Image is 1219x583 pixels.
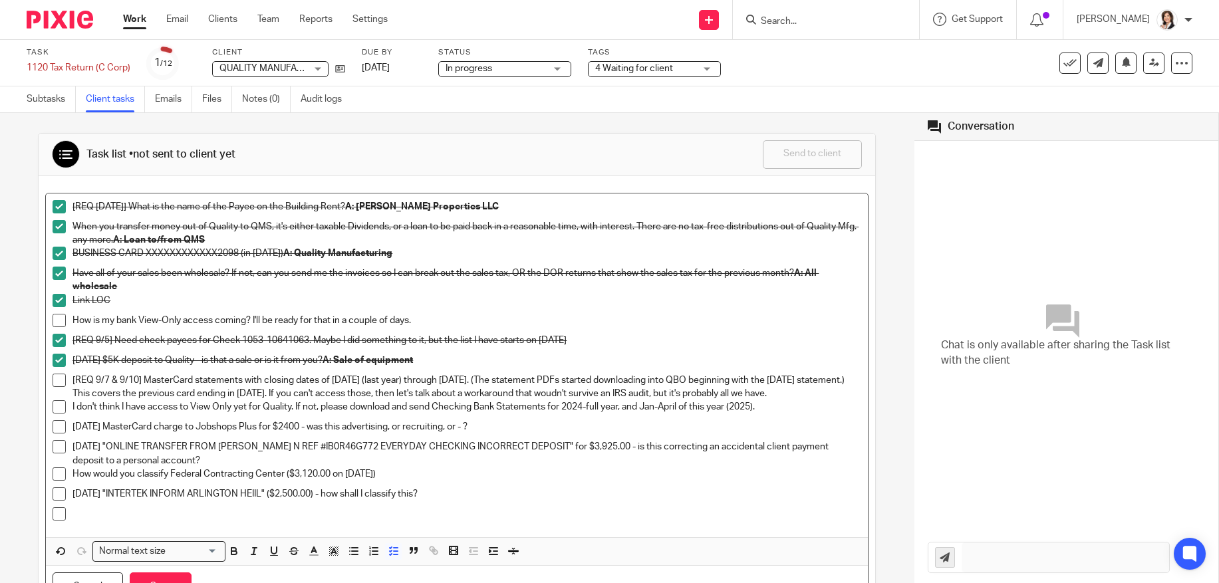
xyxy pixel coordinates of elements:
[123,13,146,26] a: Work
[72,420,861,433] p: [DATE] MasterCard charge to Jobshops Plus for $2400 - was this advertising, or recruiting, or - ?
[27,11,93,29] img: Pixie
[446,64,492,73] span: In progress
[86,86,145,112] a: Client tasks
[72,314,861,327] p: How is my bank View-Only access coming? I'll be ready for that in a couple of days.
[92,541,225,562] div: Search for option
[763,140,862,169] button: Send to client
[27,61,130,74] div: 1120 Tax Return (C Corp)
[72,200,861,213] p: [REQ [DATE]] What is the name of the Payee on the Building Rent?
[72,440,861,467] p: [DATE] "ONLINE TRANSFER FROM [PERSON_NAME] N REF #IB0R46G772 EVERYDAY CHECKING INCORRECT DEPOSIT"...
[352,13,388,26] a: Settings
[202,86,232,112] a: Files
[759,16,879,28] input: Search
[1077,13,1150,26] p: [PERSON_NAME]
[154,55,172,70] div: 1
[27,47,130,58] label: Task
[113,235,205,245] strong: A: Loan to/from QMS
[952,15,1003,24] span: Get Support
[166,13,188,26] a: Email
[96,544,168,558] span: Normal text size
[72,374,861,401] p: [REQ 9/7 & 9/10] MasterCard statements with closing dates of [DATE] (last year) through [DATE]. (...
[133,149,235,160] span: not sent to client yet
[267,336,288,345] s: 1064
[72,294,861,307] p: Link LOC
[301,86,352,112] a: Audit logs
[72,267,861,294] p: Have all of your sales been wholesale? If not, can you send me the invoices so I can break out th...
[948,120,1014,134] div: Conversation
[72,220,861,247] p: When you transfer money out of Quality to QMS, it's either taxable Dividends, or a loan to be pai...
[72,487,861,501] p: [DATE] "INTERTEK INFORM ARLINGTON HEIIL" ($2,500.00) - how shall I classify this?
[1156,9,1178,31] img: BW%20Website%203%20-%20square.jpg
[595,64,673,73] span: 4 Waiting for client
[170,544,217,558] input: Search for option
[362,47,422,58] label: Due by
[86,148,235,162] div: Task list •
[72,334,861,347] p: [REQ 9/5] Need check payees for Check 1053- 1063. Maybe I did something to it, but the list I hav...
[72,467,861,481] p: How would you classify Federal Contracting Center ($3,120.00 on [DATE])
[941,338,1192,369] span: Chat is only available after sharing the Task list with the client
[588,47,721,58] label: Tags
[283,249,392,258] strong: A: Quality Manufacturing
[345,202,499,211] strong: A: [PERSON_NAME] Properties LLC
[438,47,571,58] label: Status
[27,86,76,112] a: Subtasks
[362,63,390,72] span: [DATE]
[72,354,861,367] p: [DATE] $5K deposit to Quality - is that a sale or is it from you?
[212,47,345,58] label: Client
[323,356,413,365] strong: A: Sale of equipment
[160,60,172,67] small: /12
[257,13,279,26] a: Team
[208,13,237,26] a: Clients
[155,86,192,112] a: Emails
[219,64,354,73] span: QUALITY MANUFACTURING LLC
[72,247,861,260] p: BUSINESS CARD XXXXXXXXXXXX2098 (in [DATE])
[242,86,291,112] a: Notes (0)
[299,13,333,26] a: Reports
[72,400,861,413] p: I don't think I have access to View Only yet for Quality. If not, please download and send Checki...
